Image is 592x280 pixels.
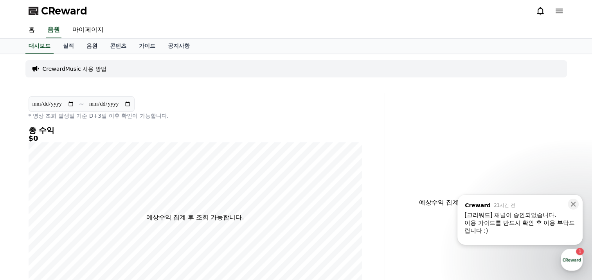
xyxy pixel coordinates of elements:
a: 설정 [101,215,150,235]
a: 홈 [22,22,41,38]
h4: 총 수익 [29,126,362,135]
a: 음원 [80,39,104,54]
p: * 영상 조회 발생일 기준 D+3일 이후 확인이 가능합니다. [29,112,362,120]
a: 실적 [57,39,80,54]
a: CrewardMusic 사용 방법 [43,65,106,73]
a: 가이드 [133,39,162,54]
p: 예상수익 집계 후 조회 가능합니다. [390,198,545,207]
a: CReward [29,5,87,17]
span: 설정 [121,227,130,233]
span: CReward [41,5,87,17]
a: 마이페이지 [66,22,110,38]
span: 홈 [25,227,29,233]
a: 콘텐츠 [104,39,133,54]
span: 1 [79,215,82,221]
p: 예상수익 집계 후 조회 가능합니다. [146,213,244,222]
a: 1대화 [52,215,101,235]
a: 공지사항 [162,39,196,54]
h5: $0 [29,135,362,142]
a: 음원 [46,22,61,38]
a: 대시보드 [25,39,54,54]
p: ~ [79,99,84,109]
a: 홈 [2,215,52,235]
span: 대화 [72,227,81,233]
